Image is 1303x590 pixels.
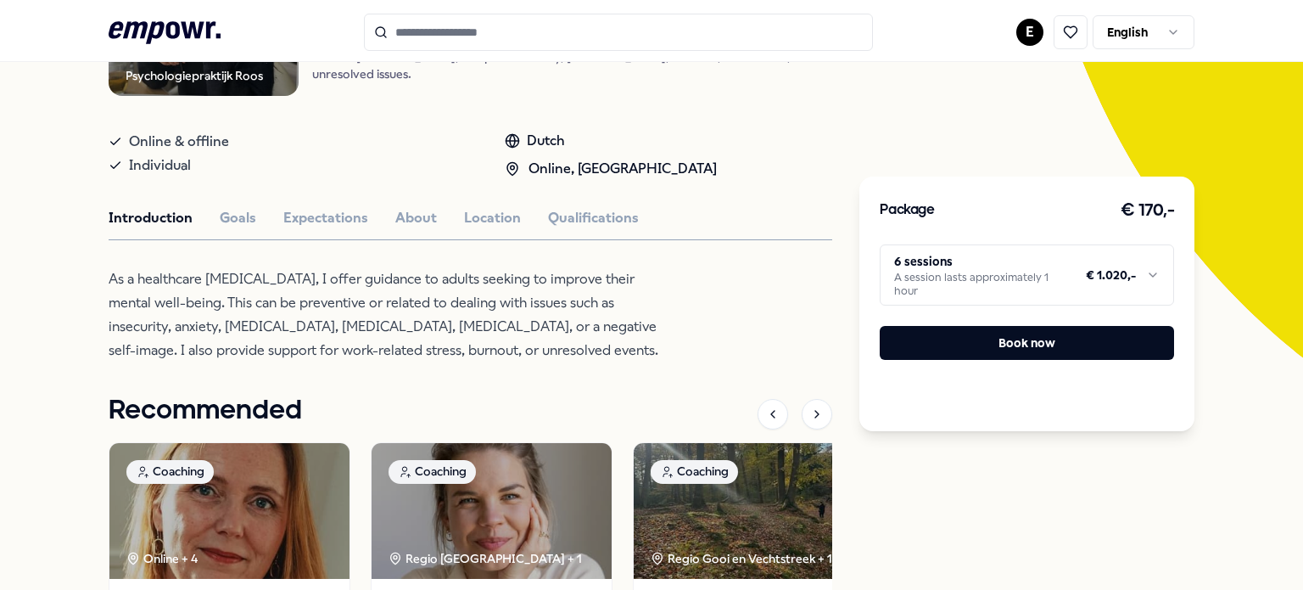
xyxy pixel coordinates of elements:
[220,207,256,229] button: Goals
[109,207,193,229] button: Introduction
[129,130,229,154] span: Online & offline
[1016,19,1043,46] button: E
[283,207,368,229] button: Expectations
[464,207,521,229] button: Location
[109,267,660,362] p: As a healthcare [MEDICAL_DATA], I offer guidance to adults seeking to improve their mental well-b...
[651,549,832,568] div: Regio Gooi en Vechtstreek + 1
[651,460,738,484] div: Coaching
[126,460,214,484] div: Coaching
[1121,197,1175,224] h3: € 170,-
[129,154,191,177] span: Individual
[634,443,874,579] img: package image
[312,48,832,82] p: As a GZ [MEDICAL_DATA], I help with anxiety, [MEDICAL_DATA], burnout, work stress, and unresolved...
[505,158,717,180] div: Online, [GEOGRAPHIC_DATA]
[880,199,934,222] h3: Package
[372,443,612,579] img: package image
[389,549,582,568] div: Regio [GEOGRAPHIC_DATA] + 1
[389,460,476,484] div: Coaching
[880,326,1174,360] button: Book now
[395,207,437,229] button: About
[126,66,263,85] div: Psychologiepraktijk Roos
[505,130,717,152] div: Dutch
[109,390,302,432] h1: Recommended
[126,549,198,568] div: Online + 4
[109,443,350,579] img: package image
[364,14,873,51] input: Search for products, categories or subcategories
[548,207,639,229] button: Qualifications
